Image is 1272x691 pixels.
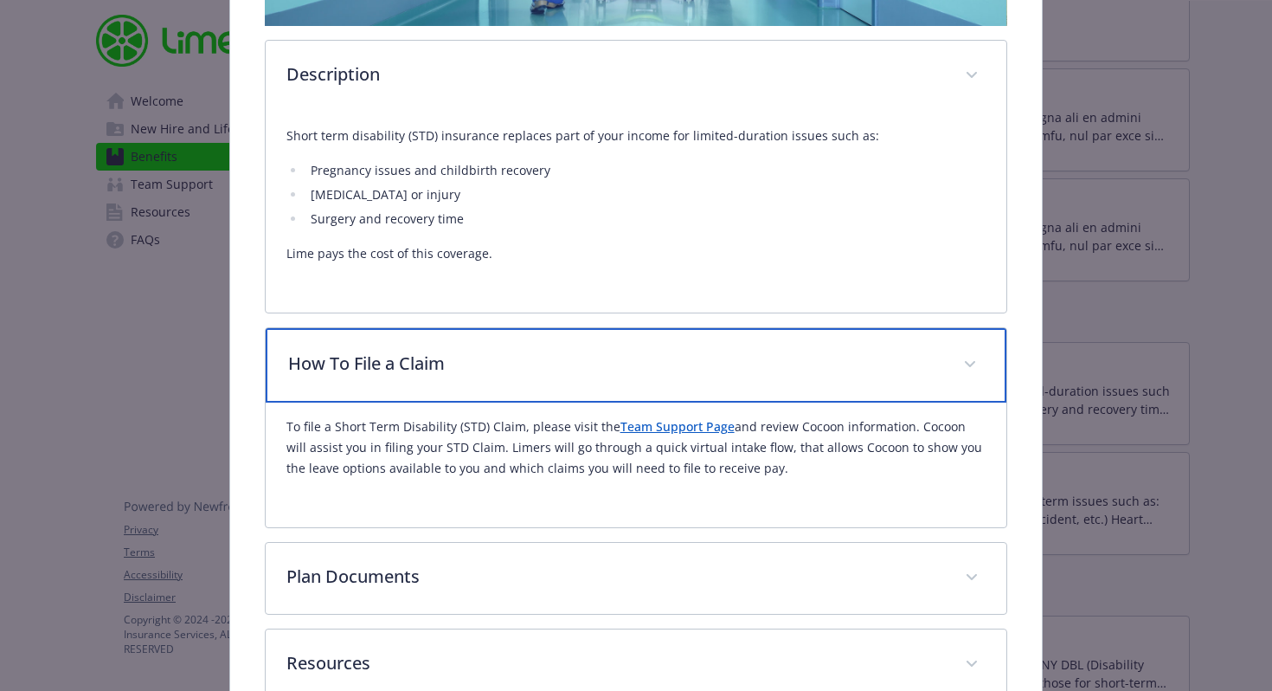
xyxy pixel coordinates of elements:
p: Lime pays the cost of this coverage. [286,243,986,264]
div: Plan Documents [266,543,1007,614]
div: Description [266,112,1007,313]
p: To file a Short Term Disability (STD) Claim, please visit the and review Cocoon information. Coco... [286,417,986,479]
div: Description [266,41,1007,112]
li: Surgery and recovery time [305,209,986,229]
div: How To File a Claim [266,328,1007,403]
p: Short term disability (STD) insurance replaces part of your income for limited-duration issues su... [286,126,986,146]
p: How To File a Claim [288,351,943,377]
p: Plan Documents [286,564,945,590]
p: Resources [286,650,945,676]
li: [MEDICAL_DATA] or injury [305,184,986,205]
p: Description [286,61,945,87]
li: Pregnancy issues and childbirth recovery [305,160,986,181]
div: How To File a Claim [266,403,1007,527]
a: Team Support Page [620,418,735,435]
